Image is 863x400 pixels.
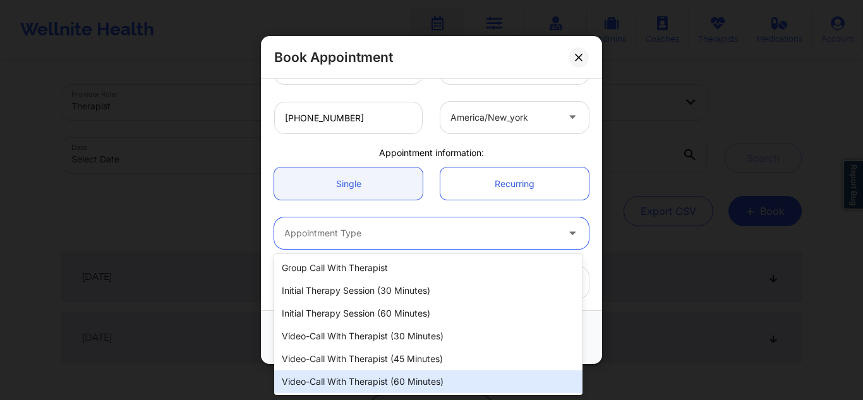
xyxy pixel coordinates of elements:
div: Video-Call with Therapist (45 minutes) [274,348,582,370]
div: Initial Therapy Session (60 minutes) [274,302,582,325]
div: [GEOGRAPHIC_DATA] [284,52,391,83]
div: Initial Therapy Session (30 minutes) [274,279,582,302]
div: Video-Call with Therapist (60 minutes) [274,370,582,393]
div: Video-Call with Therapist (30 minutes) [274,325,582,348]
div: america/new_york [450,101,557,133]
input: Patient's Phone Number [274,101,423,133]
div: [US_STATE] [450,52,557,83]
div: Group Call with Therapist [274,257,582,279]
h2: Book Appointment [274,49,393,66]
a: Recurring [440,167,589,200]
div: Appointment information: [265,146,598,159]
a: Single [274,167,423,200]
